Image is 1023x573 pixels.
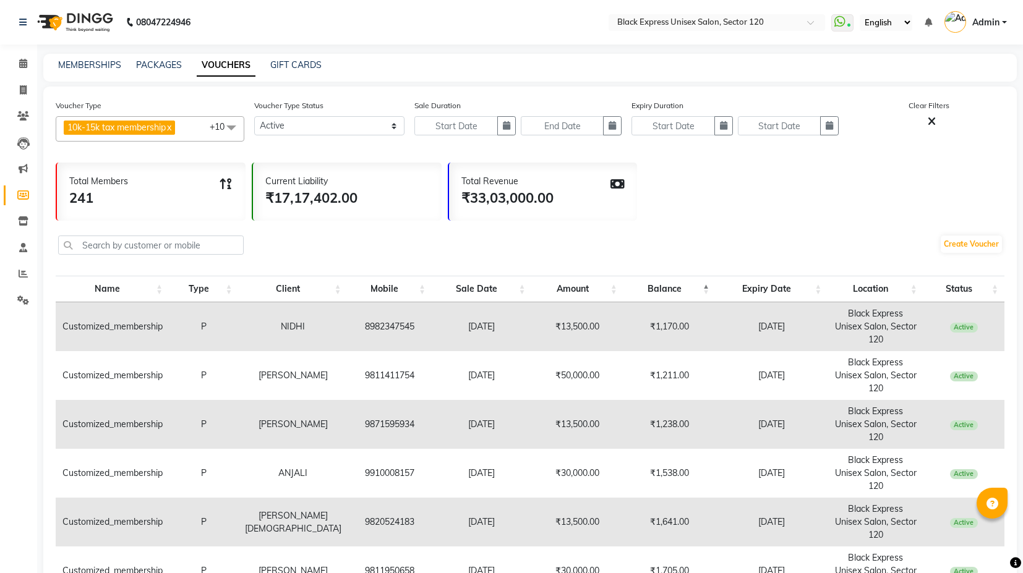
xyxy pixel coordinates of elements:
td: [DATE] [716,498,828,546]
td: [DATE] [432,449,531,498]
div: ₹17,17,402.00 [265,188,357,208]
td: ₹13,500.00 [531,498,623,546]
a: PACKAGES [136,59,182,70]
div: ₹33,03,000.00 [461,188,554,208]
input: Start Date [631,116,715,135]
td: Customized_membership [56,498,169,546]
td: Customized_membership [56,400,169,449]
td: Customized_membership [56,302,169,351]
td: ₹1,211.00 [623,351,716,400]
th: Mobile: activate to sort column ascending [348,276,432,302]
b: 08047224946 [136,5,190,40]
td: Black Express Unisex Salon, Sector 120 [828,351,923,400]
td: [DATE] [716,351,828,400]
span: Active [950,371,978,381]
span: Admin [972,16,999,29]
div: Total Members [69,175,128,188]
td: P [169,498,239,546]
td: P [169,449,239,498]
span: 10k-15k tax membership [67,122,166,133]
a: Create Voucher [941,236,1002,253]
img: Admin [944,11,966,33]
td: [DATE] [716,449,828,498]
th: Type: activate to sort column ascending [169,276,239,302]
span: Active [950,323,978,333]
th: Expiry Date: activate to sort column ascending [716,276,828,302]
th: Client: activate to sort column ascending [239,276,348,302]
label: Sale Duration [414,100,461,111]
span: Active [950,518,978,528]
img: logo [32,5,116,40]
th: Sale Date: activate to sort column ascending [432,276,531,302]
a: GIFT CARDS [270,59,322,70]
td: Black Express Unisex Salon, Sector 120 [828,449,923,498]
td: [PERSON_NAME] [239,351,348,400]
th: Status: activate to sort column ascending [923,276,1004,302]
input: Search by customer or mobile [58,236,244,255]
td: [DATE] [432,302,531,351]
a: x [166,122,171,133]
td: P [169,302,239,351]
td: ₹1,238.00 [623,400,716,449]
td: ₹13,500.00 [531,400,623,449]
td: ₹30,000.00 [531,449,623,498]
td: 9871595934 [348,400,432,449]
label: Clear Filters [909,100,949,111]
td: Black Express Unisex Salon, Sector 120 [828,302,923,351]
th: Name: activate to sort column ascending [56,276,169,302]
div: Current Liability [265,175,357,188]
div: 241 [69,188,128,208]
td: 9811411754 [348,351,432,400]
input: Start Date [414,116,498,135]
a: MEMBERSHIPS [58,59,121,70]
td: ₹13,500.00 [531,302,623,351]
td: [DATE] [432,400,531,449]
td: ₹1,641.00 [623,498,716,546]
td: Black Express Unisex Salon, Sector 120 [828,400,923,449]
div: Total Revenue [461,175,554,188]
input: End Date [521,116,604,135]
td: P [169,400,239,449]
td: 9820524183 [348,498,432,546]
td: [PERSON_NAME] [239,400,348,449]
td: [DATE] [432,351,531,400]
a: VOUCHERS [197,54,255,77]
label: Voucher Type [56,100,101,111]
iframe: chat widget [971,524,1011,561]
td: [DATE] [716,302,828,351]
th: Location: activate to sort column ascending [828,276,923,302]
input: Start Date [738,116,821,135]
td: Customized_membership [56,351,169,400]
td: Customized_membership [56,449,169,498]
td: ₹1,170.00 [623,302,716,351]
td: ANJALI [239,449,348,498]
td: [DATE] [432,498,531,546]
label: Voucher Type Status [254,100,323,111]
td: [DATE] [716,400,828,449]
td: 9910008157 [348,449,432,498]
td: ₹50,000.00 [531,351,623,400]
span: +10 [210,121,234,132]
td: Black Express Unisex Salon, Sector 120 [828,498,923,546]
th: Amount: activate to sort column ascending [531,276,623,302]
span: Active [950,420,978,430]
td: P [169,351,239,400]
span: Active [950,469,978,479]
td: [PERSON_NAME][DEMOGRAPHIC_DATA] [239,498,348,546]
td: 8982347545 [348,302,432,351]
td: NIDHI [239,302,348,351]
label: Expiry Duration [631,100,683,111]
td: ₹1,538.00 [623,449,716,498]
th: Balance: activate to sort column descending [623,276,716,302]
